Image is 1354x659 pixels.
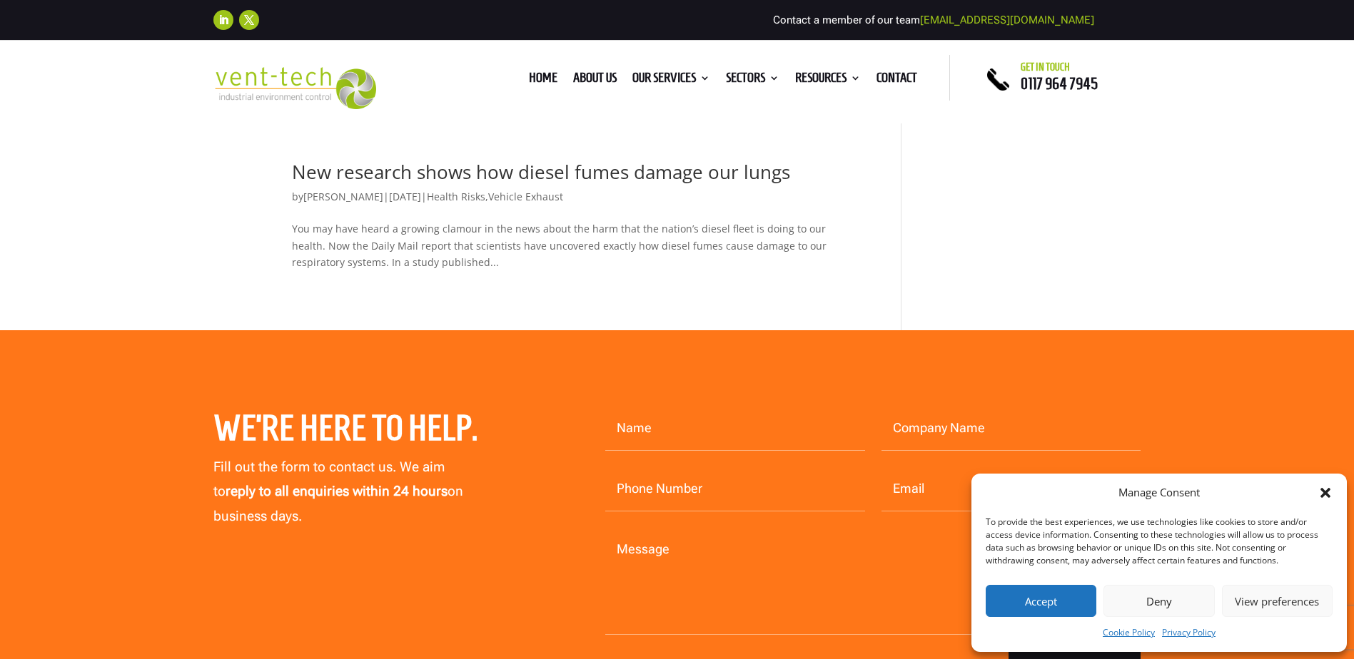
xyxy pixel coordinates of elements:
[292,163,859,271] article: You may have heard a growing clamour in the news about the harm that the nation’s diesel fleet is...
[213,407,511,456] h2: We’re here to help.
[488,190,563,203] a: Vehicle Exhaust
[986,585,1096,617] button: Accept
[1021,75,1098,92] a: 0117 964 7945
[573,73,617,88] a: About us
[303,190,383,203] a: [PERSON_NAME]
[389,190,421,203] span: [DATE]
[239,10,259,30] a: Follow on X
[292,159,790,185] a: New research shows how diesel fumes damage our lungs
[1118,484,1200,501] div: Manage Consent
[795,73,861,88] a: Resources
[920,14,1094,26] a: [EMAIL_ADDRESS][DOMAIN_NAME]
[213,459,445,499] span: Fill out the form to contact us. We aim to
[213,10,233,30] a: Follow on LinkedIn
[876,73,917,88] a: Contact
[632,73,710,88] a: Our Services
[427,190,485,203] a: Health Risks
[1103,585,1214,617] button: Deny
[1103,624,1155,641] a: Cookie Policy
[529,73,557,88] a: Home
[1222,585,1333,617] button: View preferences
[881,467,1141,511] input: Email
[773,14,1094,26] span: Contact a member of our team
[605,467,865,511] input: Phone Number
[213,67,377,109] img: 2023-09-27T08_35_16.549ZVENT-TECH---Clear-background
[213,483,463,523] span: on business days.
[1162,624,1216,641] a: Privacy Policy
[1021,61,1070,73] span: Get in touch
[726,73,779,88] a: Sectors
[292,188,859,216] p: by | | ,
[605,407,865,451] input: Name
[1318,486,1333,500] div: Close dialog
[881,407,1141,451] input: Company Name
[226,483,448,499] strong: reply to all enquiries within 24 hours
[986,516,1331,567] div: To provide the best experiences, we use technologies like cookies to store and/or access device i...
